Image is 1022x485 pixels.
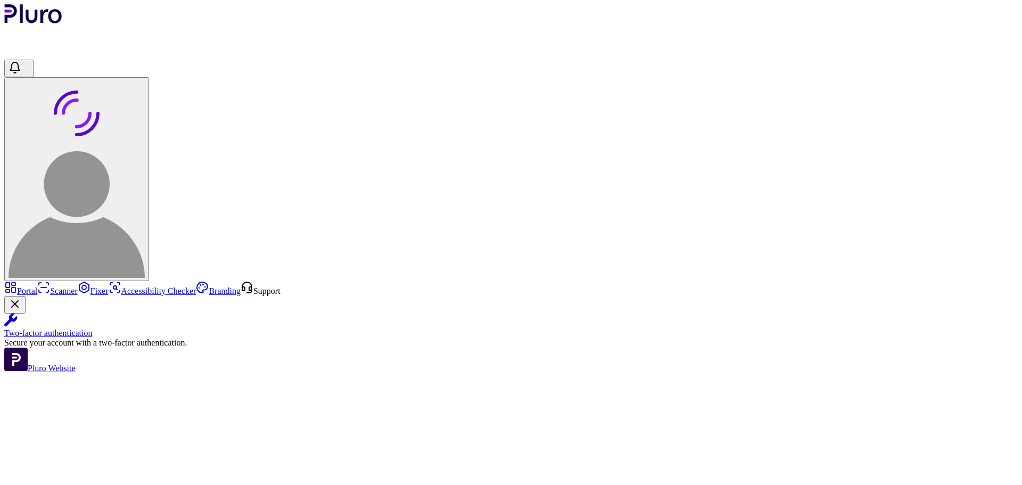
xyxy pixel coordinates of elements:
button: Open notifications, you have 387 new notifications [4,60,34,77]
a: Accessibility Checker [109,286,196,295]
img: פרקין עדי [9,142,145,278]
a: Portal [4,286,37,295]
a: Scanner [37,286,78,295]
a: Fixer [78,286,109,295]
aside: Sidebar menu [4,281,1018,373]
div: Two-factor authentication [4,328,1018,338]
button: פרקין עדי [4,77,149,281]
a: Logo [4,16,62,25]
a: Branding [196,286,241,295]
a: Open Pluro Website [4,364,76,373]
button: Close Two-factor authentication notification [4,296,26,314]
a: Two-factor authentication [4,314,1018,338]
a: Open Support screen [241,286,281,295]
div: Secure your account with a two-factor authentication. [4,338,1018,348]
